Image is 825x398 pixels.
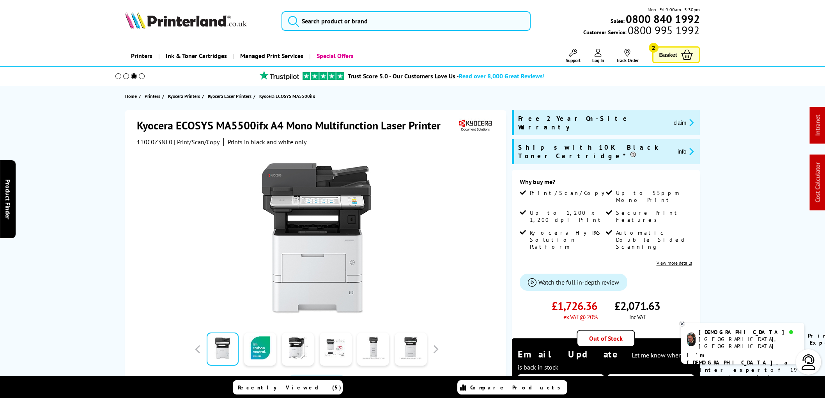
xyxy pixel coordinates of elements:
[233,46,309,66] a: Managed Print Services
[518,348,694,372] div: Email Update
[518,143,671,160] span: Ships with 10K Black Toner Cartridge*
[592,49,604,63] a: Log In
[166,46,227,66] span: Ink & Toner Cartridges
[158,46,233,66] a: Ink & Toner Cartridges
[168,92,200,100] span: Kyocera Printers
[174,138,220,146] span: | Print/Scan/Copy
[629,313,646,321] span: inc VAT
[281,11,531,31] input: Search product or brand
[614,299,660,313] span: £2,071.63
[309,46,359,66] a: Special Offers
[145,92,162,100] a: Printers
[699,329,798,336] div: [DEMOGRAPHIC_DATA]
[518,114,667,131] span: Free 2 Year On-Site Warranty
[518,351,693,371] span: Let me know when this is back in stock
[240,161,393,314] img: Kyocera ECOSYS MA5500ifx
[137,138,172,146] span: 110C0Z3NL0
[577,330,635,347] div: Out of Stock
[657,260,692,266] a: View more details
[566,49,581,63] a: Support
[470,384,565,391] span: Compare Products
[348,72,545,80] a: Trust Score 5.0 - Our Customers Love Us -Read over 8,000 Great Reviews!
[145,92,160,100] span: Printers
[228,138,306,146] i: Prints in black and white only
[259,93,315,99] span: Kyocera ECOSYS MA5500ifx
[626,12,700,26] b: 0800 840 1992
[814,163,821,203] a: Cost Calculator
[563,313,597,321] span: ex VAT @ 20%
[520,178,692,189] div: Why buy me?
[125,12,247,29] img: Printerland Logo
[616,49,639,63] a: Track Order
[168,92,202,100] a: Kyocera Printers
[287,375,347,391] a: Product_All_Videos
[652,46,700,63] a: Basket 2
[125,92,139,100] a: Home
[583,27,699,36] span: Customer Service:
[648,6,700,13] span: Mon - Fri 9:00am - 5:30pm
[675,147,696,156] button: promo-description
[256,71,303,80] img: trustpilot rating
[125,92,137,100] span: Home
[699,336,798,350] div: [GEOGRAPHIC_DATA], [GEOGRAPHIC_DATA]
[303,72,344,80] img: trustpilot rating
[125,46,158,66] a: Printers
[459,72,545,80] span: Read over 8,000 Great Reviews!
[616,229,690,250] span: Automatic Double Sided Scanning
[238,384,342,391] span: Recently Viewed (5)
[125,12,271,30] a: Printerland Logo
[687,352,798,396] p: of 19 years! I can help you choose the right product
[592,57,604,63] span: Log In
[625,15,700,23] a: 0800 840 1992
[627,27,699,34] span: 0800 995 1992
[233,380,343,394] a: Recently Viewed (5)
[457,380,567,394] a: Compare Products
[566,57,581,63] span: Support
[687,352,790,373] b: I'm [DEMOGRAPHIC_DATA], a printer expert
[530,229,604,250] span: Kyocera HyPAS Solution Platform
[801,354,816,370] img: user-headset-light.svg
[208,92,251,100] span: Kyocera Laser Printers
[687,333,696,346] img: chris-livechat.png
[530,189,610,196] span: Print/Scan/Copy
[649,43,659,53] span: 2
[137,118,448,133] h1: Kyocera ECOSYS MA5500ifx A4 Mono Multifunction Laser Printer
[611,17,625,25] span: Sales:
[457,118,493,133] img: Kyocera
[814,115,821,136] a: Intranet
[671,118,696,127] button: promo-description
[4,179,12,219] span: Product Finder
[616,209,690,223] span: Secure Print Features
[616,189,690,203] span: Up to 55ppm Mono Print
[659,50,677,60] span: Basket
[538,278,619,286] span: Watch the full in-depth review
[530,209,604,223] span: Up to 1,200 x 1,200 dpi Print
[552,299,597,313] span: £1,726.36
[208,92,253,100] a: Kyocera Laser Printers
